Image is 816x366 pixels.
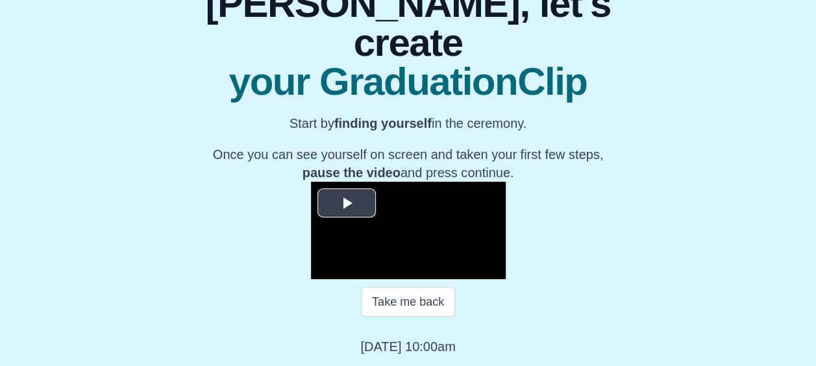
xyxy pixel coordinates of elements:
span: your GraduationClip [204,62,612,101]
button: Take me back [361,287,455,317]
p: Start by in the ceremony. [204,114,612,132]
b: finding yourself [334,116,432,130]
div: Video Player [311,182,506,279]
b: pause the video [303,165,401,180]
button: Play Video [317,188,376,217]
p: [DATE] 10:00am [360,337,455,356]
p: Once you can see yourself on screen and taken your first few steps, and press continue. [204,145,612,182]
